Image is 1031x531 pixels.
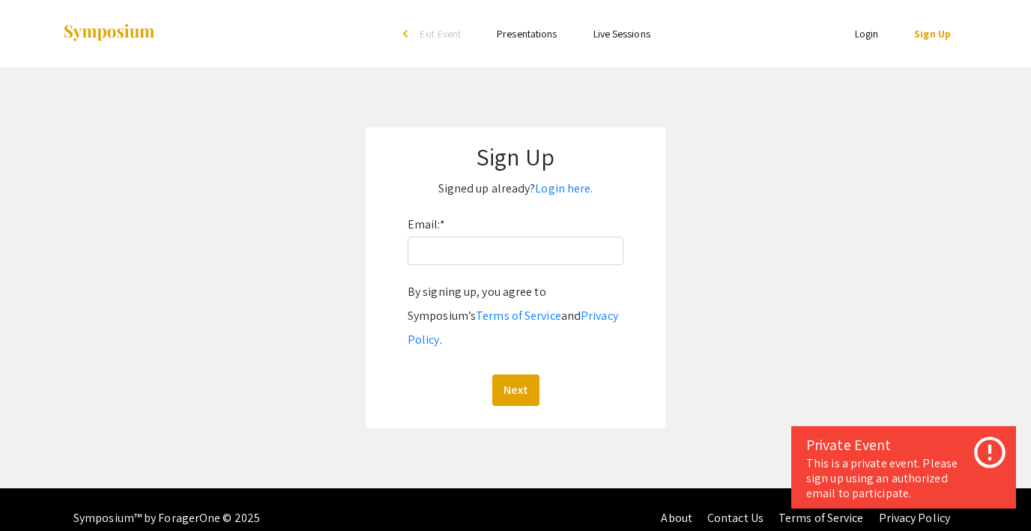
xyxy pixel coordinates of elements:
a: Terms of Service [778,510,864,526]
h1: Sign Up [381,142,650,171]
button: Next [492,374,539,406]
a: Privacy Policy [879,510,950,526]
label: Email: [408,213,445,237]
span: Exit Event [420,27,461,40]
img: Symposium by ForagerOne [62,23,156,43]
a: Login here. [535,180,593,196]
a: Contact Us [707,510,764,526]
a: About [661,510,692,526]
a: Sign Up [914,27,951,40]
a: Privacy Policy [408,308,618,348]
a: Terms of Service [476,308,561,324]
p: Signed up already? [381,177,650,201]
a: Presentations [497,27,557,40]
div: Private Event [806,434,1001,456]
div: By signing up, you agree to Symposium’s and . [408,280,623,352]
a: Login [855,27,879,40]
div: This is a private event. Please sign up using an authorized email to participate. [806,456,1001,501]
iframe: Chat [967,464,1020,520]
a: Live Sessions [593,27,650,40]
div: arrow_back_ios [403,29,412,38]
